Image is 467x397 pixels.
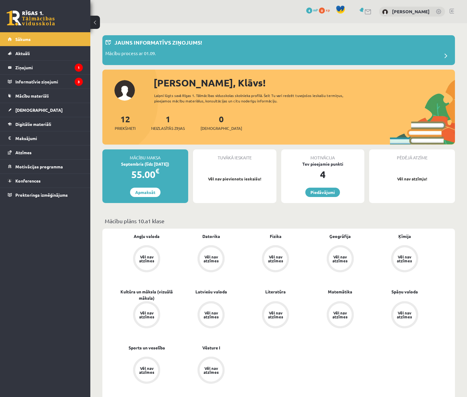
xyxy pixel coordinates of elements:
[8,89,83,103] a: Mācību materiāli
[203,255,219,263] div: Vēl nav atzīmes
[319,8,325,14] span: 0
[179,357,243,385] a: Vēl nav atzīmes
[105,38,452,62] a: Jauns informatīvs ziņojums! Mācību process ar 01.09.
[130,188,160,197] a: Apmaksāt
[201,125,242,131] span: [DEMOGRAPHIC_DATA]
[202,233,220,239] a: Datorika
[134,233,160,239] a: Angļu valoda
[326,8,330,12] span: xp
[15,192,68,198] span: Proktoringa izmēģinājums
[8,46,83,60] a: Aktuāli
[105,217,453,225] p: Mācību plāns 10.a1 klase
[203,311,219,319] div: Vēl nav atzīmes
[305,188,340,197] a: Piedāvājumi
[281,149,365,161] div: Motivācija
[151,125,185,131] span: Neizlasītās ziņas
[15,75,83,89] legend: Informatīvie ziņojumi
[129,345,165,351] a: Sports un veselība
[306,8,318,12] a: 4 mP
[201,114,242,131] a: 0[DEMOGRAPHIC_DATA]
[196,176,273,182] p: Vēl nav pievienotu ieskaišu!
[396,311,413,319] div: Vēl nav atzīmes
[281,161,365,167] div: Tev pieejamie punkti
[281,167,365,182] div: 4
[15,36,31,42] span: Sākums
[154,93,366,104] div: Laipni lūgts savā Rīgas 1. Tālmācības vidusskolas skolnieka profilā. Šeit Tu vari redzēt tuvojošo...
[15,121,51,127] span: Digitālie materiāli
[8,61,83,74] a: Ziņojumi1
[114,357,179,385] a: Vēl nav atzīmes
[15,150,32,155] span: Atzīmes
[332,255,349,263] div: Vēl nav atzīmes
[15,51,30,56] span: Aktuāli
[372,301,437,330] a: Vēl nav atzīmes
[369,149,455,161] div: Pēdējā atzīme
[114,245,179,274] a: Vēl nav atzīmes
[114,301,179,330] a: Vēl nav atzīmes
[267,255,284,263] div: Vēl nav atzīmes
[114,289,179,301] a: Kultūra un māksla (vizuālā māksla)
[179,301,243,330] a: Vēl nav atzīmes
[8,32,83,46] a: Sākums
[8,188,83,202] a: Proktoringa izmēģinājums
[202,345,220,351] a: Vēsture I
[193,149,276,161] div: Tuvākā ieskaite
[7,11,55,26] a: Rīgas 1. Tālmācības vidusskola
[270,233,282,239] a: Fizika
[372,176,452,182] p: Vēl nav atzīmju!
[138,311,155,319] div: Vēl nav atzīmes
[115,114,135,131] a: 12Priekšmeti
[8,174,83,188] a: Konferences
[328,289,352,295] a: Matemātika
[102,167,188,182] div: 55.00
[102,161,188,167] div: Septembris (līdz [DATE])
[396,255,413,263] div: Vēl nav atzīmes
[105,50,156,58] p: Mācību process ar 01.09.
[308,245,372,274] a: Vēl nav atzīmes
[329,233,351,239] a: Ģeogrāfija
[15,61,83,74] legend: Ziņojumi
[15,107,63,113] span: [DEMOGRAPHIC_DATA]
[391,289,418,295] a: Spāņu valoda
[102,149,188,161] div: Mācību maksa
[8,103,83,117] a: [DEMOGRAPHIC_DATA]
[243,245,308,274] a: Vēl nav atzīmes
[8,75,83,89] a: Informatīvie ziņojumi3
[155,167,159,175] span: €
[151,114,185,131] a: 1Neizlasītās ziņas
[265,289,286,295] a: Literatūra
[306,8,312,14] span: 4
[195,289,227,295] a: Latviešu valoda
[115,125,135,131] span: Priekšmeti
[203,366,219,374] div: Vēl nav atzīmes
[154,76,455,90] div: [PERSON_NAME], Klāvs!
[398,233,411,239] a: Ķīmija
[138,255,155,263] div: Vēl nav atzīmes
[138,366,155,374] div: Vēl nav atzīmes
[8,131,83,145] a: Maksājumi
[8,160,83,173] a: Motivācijas programma
[75,64,83,72] i: 1
[382,9,388,15] img: Klāvs Krūziņš
[179,245,243,274] a: Vēl nav atzīmes
[243,301,308,330] a: Vēl nav atzīmes
[308,301,372,330] a: Vēl nav atzīmes
[392,8,430,14] a: [PERSON_NAME]
[75,78,83,86] i: 3
[319,8,333,12] a: 0 xp
[15,93,49,98] span: Mācību materiāli
[15,178,41,183] span: Konferences
[15,164,63,169] span: Motivācijas programma
[332,311,349,319] div: Vēl nav atzīmes
[267,311,284,319] div: Vēl nav atzīmes
[15,131,83,145] legend: Maksājumi
[8,145,83,159] a: Atzīmes
[372,245,437,274] a: Vēl nav atzīmes
[8,117,83,131] a: Digitālie materiāli
[313,8,318,12] span: mP
[114,38,202,46] p: Jauns informatīvs ziņojums!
